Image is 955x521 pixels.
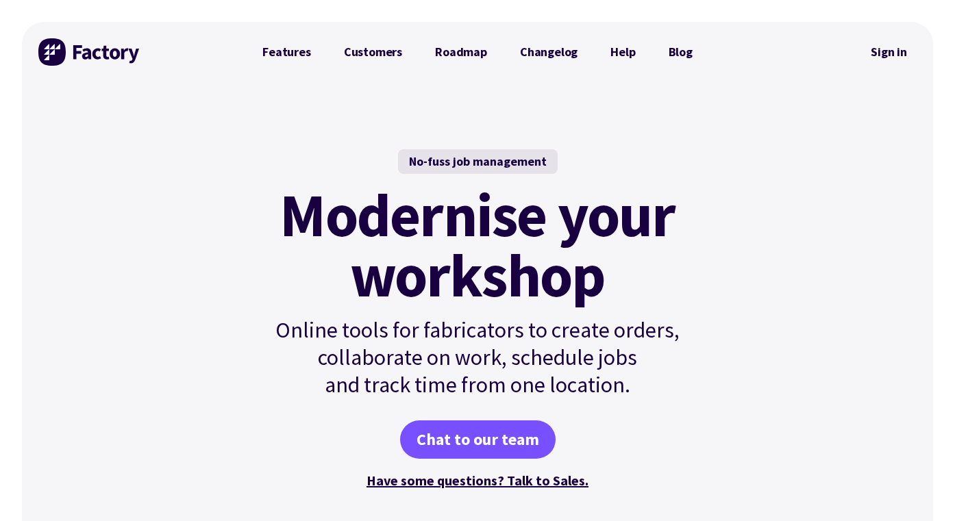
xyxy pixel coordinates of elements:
[246,38,327,66] a: Features
[861,36,917,68] a: Sign in
[861,36,917,68] nav: Secondary Navigation
[280,185,675,305] mark: Modernise your workshop
[367,472,588,489] a: Have some questions? Talk to Sales.
[246,38,709,66] nav: Primary Navigation
[504,38,594,66] a: Changelog
[400,420,556,459] a: Chat to our team
[38,38,141,66] img: Factory
[886,455,955,521] iframe: Chat Widget
[652,38,709,66] a: Blog
[398,149,558,174] div: No-fuss job management
[246,316,709,398] p: Online tools for fabricators to create orders, collaborate on work, schedule jobs and track time ...
[419,38,504,66] a: Roadmap
[594,38,652,66] a: Help
[327,38,419,66] a: Customers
